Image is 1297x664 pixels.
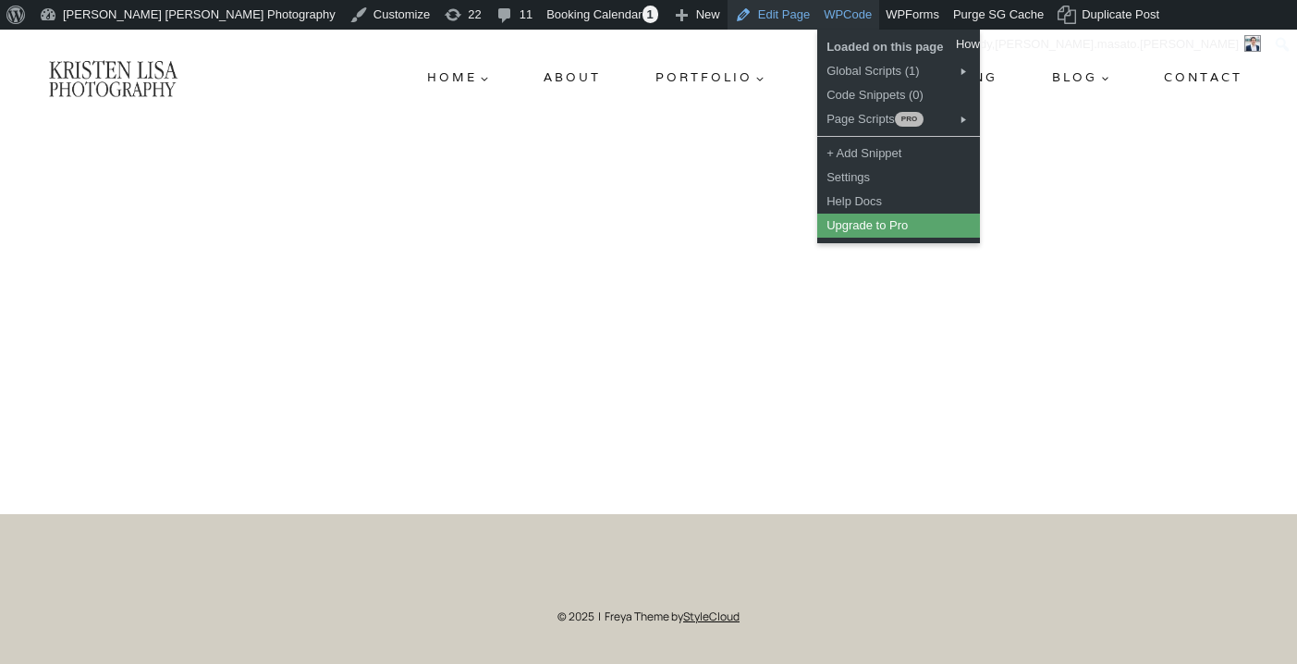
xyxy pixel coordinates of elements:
p: © 2025 | Freya Theme by [75,608,1223,625]
div: Domain: [DOMAIN_NAME] [48,48,203,63]
img: logo_orange.svg [30,30,44,44]
a: Code Snippets (0) [817,83,980,107]
nav: Primary Navigation [420,61,1250,94]
span: 1 [642,6,658,23]
img: Kristen Lisa Photography [47,58,178,98]
a: + Add Snippet [817,141,980,166]
button: Child menu of Info [812,61,880,94]
a: StyleCloud [683,609,740,624]
div: Keywords by Traffic [204,109,312,121]
img: tab_keywords_by_traffic_grey.svg [184,107,199,122]
div: Loaded on this page [817,35,980,59]
span: PRO [895,112,924,127]
a: About [536,61,608,94]
a: Global Scripts (1) [817,59,980,83]
a: Upgrade to Pro [817,214,980,238]
a: Help Docs [817,190,980,214]
button: Child menu of Portfolio [648,61,772,94]
img: website_grey.svg [30,48,44,63]
div: Domain Overview [70,109,165,121]
a: Howdy, [949,30,1268,59]
span: [PERSON_NAME].masato.[PERSON_NAME] [995,37,1239,51]
button: Child menu of Blog [1045,61,1117,94]
img: tab_domain_overview_orange.svg [50,107,65,122]
button: Child menu of Home [420,61,496,94]
div: v 4.0.25 [52,30,91,44]
a: Settings [817,166,980,190]
a: Contact [1156,61,1250,94]
div: Page Scripts [817,107,980,131]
